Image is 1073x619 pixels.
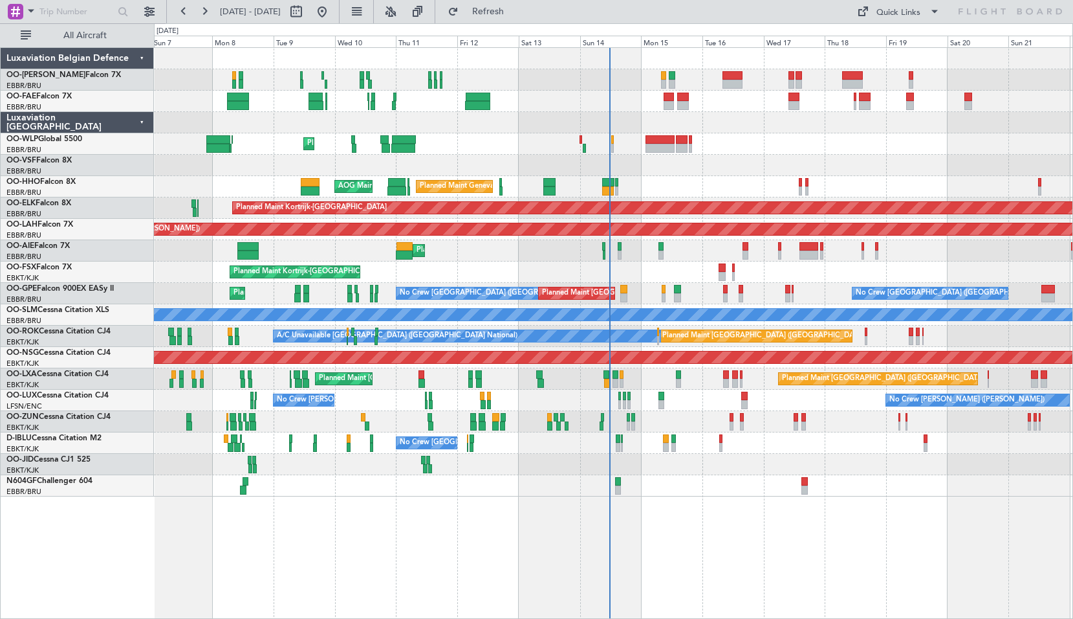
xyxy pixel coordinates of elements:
[6,316,41,326] a: EBBR/BRU
[6,166,41,176] a: EBBR/BRU
[277,390,432,410] div: No Crew [PERSON_NAME] ([PERSON_NAME])
[6,444,39,454] a: EBKT/KJK
[580,36,642,47] div: Sun 14
[542,284,776,303] div: Planned Maint [GEOGRAPHIC_DATA] ([GEOGRAPHIC_DATA] National)
[6,423,39,433] a: EBKT/KJK
[233,262,384,282] div: Planned Maint Kortrijk-[GEOGRAPHIC_DATA]
[6,306,109,314] a: OO-SLMCessna Citation XLS
[420,177,526,196] div: Planned Maint Geneva (Cointrin)
[6,380,39,390] a: EBKT/KJK
[6,434,102,442] a: D-IBLUCessna Citation M2
[457,36,519,47] div: Fri 12
[6,434,32,442] span: D-IBLU
[461,7,515,16] span: Refresh
[6,370,37,378] span: OO-LXA
[886,36,948,47] div: Fri 19
[519,36,580,47] div: Sat 13
[6,306,38,314] span: OO-SLM
[662,326,866,346] div: Planned Maint [GEOGRAPHIC_DATA] ([GEOGRAPHIC_DATA])
[338,177,495,196] div: AOG Maint [US_STATE] ([GEOGRAPHIC_DATA])
[6,188,41,197] a: EBBR/BRU
[319,369,553,388] div: Planned Maint [GEOGRAPHIC_DATA] ([GEOGRAPHIC_DATA] National)
[274,36,335,47] div: Tue 9
[14,25,140,46] button: All Aircraft
[442,1,519,22] button: Refresh
[39,2,114,21] input: Trip Number
[6,456,34,464] span: OO-JID
[851,1,946,22] button: Quick Links
[6,135,38,143] span: OO-WLP
[6,328,111,335] a: OO-ROKCessna Citation CJ4
[6,328,39,335] span: OO-ROK
[6,401,42,411] a: LFSN/ENC
[6,359,39,368] a: EBKT/KJK
[335,36,396,47] div: Wed 10
[34,31,136,40] span: All Aircraft
[6,221,73,229] a: OO-LAHFalcon 7X
[6,209,41,219] a: EBBR/BRU
[212,36,274,47] div: Mon 8
[6,273,39,283] a: EBKT/KJK
[6,285,114,293] a: OO-GPEFalcon 900EX EASy II
[400,433,616,453] div: No Crew [GEOGRAPHIC_DATA] ([GEOGRAPHIC_DATA] National)
[825,36,886,47] div: Thu 18
[6,157,36,164] span: OO-VSF
[6,93,72,100] a: OO-FAEFalcon 7X
[6,71,121,79] a: OO-[PERSON_NAME]Falcon 7X
[6,71,85,79] span: OO-[PERSON_NAME]
[6,199,71,207] a: OO-ELKFalcon 8X
[876,6,920,19] div: Quick Links
[6,413,111,421] a: OO-ZUNCessna Citation CJ4
[277,326,517,346] div: A/C Unavailable [GEOGRAPHIC_DATA] ([GEOGRAPHIC_DATA] National)
[6,349,111,357] a: OO-NSGCessna Citation CJ4
[6,252,41,262] a: EBBR/BRU
[6,231,41,240] a: EBBR/BRU
[6,178,76,186] a: OO-HHOFalcon 8X
[6,135,82,143] a: OO-WLPGlobal 5500
[6,285,37,293] span: OO-GPE
[6,392,109,400] a: OO-LUXCessna Citation CJ4
[6,349,39,357] span: OO-NSG
[856,284,1072,303] div: No Crew [GEOGRAPHIC_DATA] ([GEOGRAPHIC_DATA] National)
[641,36,702,47] div: Mon 15
[6,157,72,164] a: OO-VSFFalcon 8X
[236,198,387,218] div: Planned Maint Kortrijk-[GEOGRAPHIC_DATA]
[307,134,374,153] div: Planned Maint Liege
[6,413,39,421] span: OO-ZUN
[6,145,41,155] a: EBBR/BRU
[6,264,36,271] span: OO-FSX
[6,264,72,271] a: OO-FSXFalcon 7X
[6,178,40,186] span: OO-HHO
[1008,36,1070,47] div: Sun 21
[151,36,213,47] div: Sun 7
[948,36,1009,47] div: Sat 20
[782,369,986,388] div: Planned Maint [GEOGRAPHIC_DATA] ([GEOGRAPHIC_DATA])
[764,36,825,47] div: Wed 17
[6,102,41,112] a: EBBR/BRU
[6,242,70,250] a: OO-AIEFalcon 7X
[6,487,41,497] a: EBBR/BRU
[6,456,91,464] a: OO-JIDCessna CJ1 525
[6,93,36,100] span: OO-FAE
[6,81,41,91] a: EBBR/BRU
[157,26,179,37] div: [DATE]
[6,392,37,400] span: OO-LUX
[400,284,616,303] div: No Crew [GEOGRAPHIC_DATA] ([GEOGRAPHIC_DATA] National)
[417,241,620,260] div: Planned Maint [GEOGRAPHIC_DATA] ([GEOGRAPHIC_DATA])
[6,337,39,347] a: EBKT/KJK
[702,36,764,47] div: Tue 16
[6,370,109,378] a: OO-LXACessna Citation CJ4
[6,477,92,485] a: N604GFChallenger 604
[6,242,34,250] span: OO-AIE
[6,477,37,485] span: N604GF
[233,284,468,303] div: Planned Maint [GEOGRAPHIC_DATA] ([GEOGRAPHIC_DATA] National)
[889,390,1045,410] div: No Crew [PERSON_NAME] ([PERSON_NAME])
[220,6,281,17] span: [DATE] - [DATE]
[6,466,39,475] a: EBKT/KJK
[396,36,457,47] div: Thu 11
[6,295,41,304] a: EBBR/BRU
[6,221,38,229] span: OO-LAH
[6,199,36,207] span: OO-ELK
